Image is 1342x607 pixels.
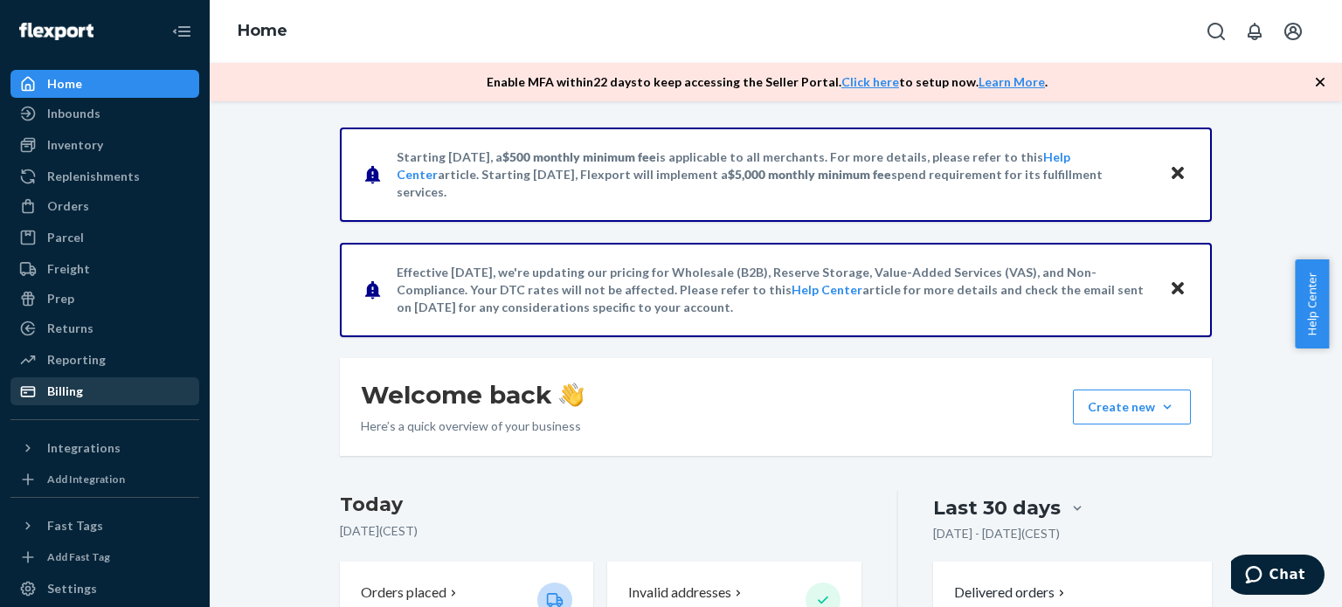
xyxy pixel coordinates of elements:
[47,290,74,307] div: Prep
[10,575,199,603] a: Settings
[47,351,106,369] div: Reporting
[1166,277,1189,302] button: Close
[10,131,199,159] a: Inventory
[47,105,100,122] div: Inbounds
[224,6,301,57] ol: breadcrumbs
[47,580,97,597] div: Settings
[841,74,899,89] a: Click here
[19,23,93,40] img: Flexport logo
[238,21,287,40] a: Home
[979,74,1045,89] a: Learn More
[728,167,891,182] span: $5,000 monthly minimum fee
[340,522,861,540] p: [DATE] ( CEST )
[1276,14,1311,49] button: Open account menu
[1199,14,1234,49] button: Open Search Box
[47,229,84,246] div: Parcel
[628,583,731,603] p: Invalid addresses
[164,14,199,49] button: Close Navigation
[47,383,83,400] div: Billing
[954,583,1069,603] button: Delivered orders
[340,491,861,519] h3: Today
[397,148,1152,201] p: Starting [DATE], a is applicable to all merchants. For more details, please refer to this article...
[10,434,199,462] button: Integrations
[10,314,199,342] a: Returns
[47,136,103,154] div: Inventory
[10,512,199,540] button: Fast Tags
[47,168,140,185] div: Replenishments
[47,439,121,457] div: Integrations
[502,149,656,164] span: $500 monthly minimum fee
[10,346,199,374] a: Reporting
[10,100,199,128] a: Inbounds
[10,255,199,283] a: Freight
[10,162,199,190] a: Replenishments
[47,197,89,215] div: Orders
[47,472,125,486] div: Add Integration
[10,192,199,220] a: Orders
[47,320,93,337] div: Returns
[361,583,446,603] p: Orders placed
[47,75,82,93] div: Home
[10,70,199,98] a: Home
[792,282,862,297] a: Help Center
[10,377,199,405] a: Billing
[10,224,199,252] a: Parcel
[47,260,90,278] div: Freight
[1237,14,1272,49] button: Open notifications
[397,264,1152,316] p: Effective [DATE], we're updating our pricing for Wholesale (B2B), Reserve Storage, Value-Added Se...
[47,549,110,564] div: Add Fast Tag
[361,417,584,435] p: Here’s a quick overview of your business
[559,383,584,407] img: hand-wave emoji
[1231,555,1325,598] iframe: Apre un widget che permette di chattare con uno dei nostri agenti
[10,285,199,313] a: Prep
[10,547,199,568] a: Add Fast Tag
[1166,162,1189,187] button: Close
[10,469,199,490] a: Add Integration
[1073,390,1191,424] button: Create new
[361,379,584,410] h1: Welcome back
[933,494,1061,521] div: Last 30 days
[47,517,103,535] div: Fast Tags
[1295,259,1329,348] button: Help Center
[933,525,1060,542] p: [DATE] - [DATE] ( CEST )
[487,73,1048,91] p: Enable MFA within 22 days to keep accessing the Seller Portal. to setup now. .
